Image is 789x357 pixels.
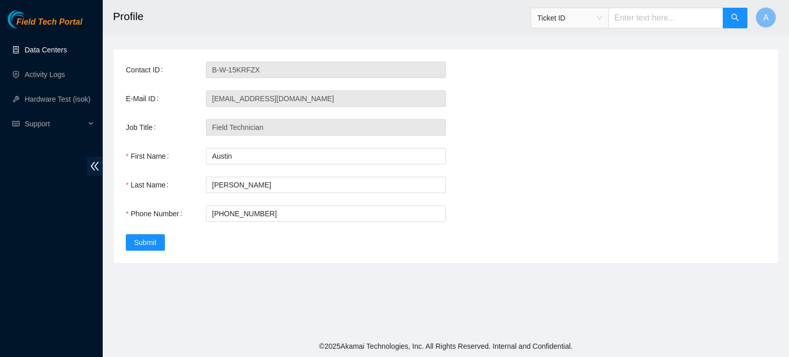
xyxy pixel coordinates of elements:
[763,11,769,24] span: A
[8,10,52,28] img: Akamai Technologies
[25,114,85,134] span: Support
[206,62,446,78] input: Contact ID
[608,8,723,28] input: Enter text here...
[126,177,173,193] label: Last Name
[103,335,789,357] footer: © 2025 Akamai Technologies, Inc. All Rights Reserved. Internal and Confidential.
[12,120,20,127] span: read
[134,237,157,248] span: Submit
[25,70,65,79] a: Activity Logs
[206,148,446,164] input: First Name
[206,90,446,107] input: E-Mail ID
[25,95,90,103] a: Hardware Test (isok)
[25,46,67,54] a: Data Centers
[723,8,747,28] button: search
[126,62,167,78] label: Contact ID
[126,234,165,251] button: Submit
[756,7,776,28] button: A
[206,205,446,222] input: Phone Number
[126,205,186,222] label: Phone Number
[126,119,160,136] label: Job Title
[87,157,103,176] span: double-left
[126,148,173,164] label: First Name
[206,119,446,136] input: Job Title
[126,90,162,107] label: E-Mail ID
[206,177,446,193] input: Last Name
[16,17,82,27] span: Field Tech Portal
[537,10,602,26] span: Ticket ID
[731,13,739,23] span: search
[8,18,82,32] a: Akamai TechnologiesField Tech Portal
